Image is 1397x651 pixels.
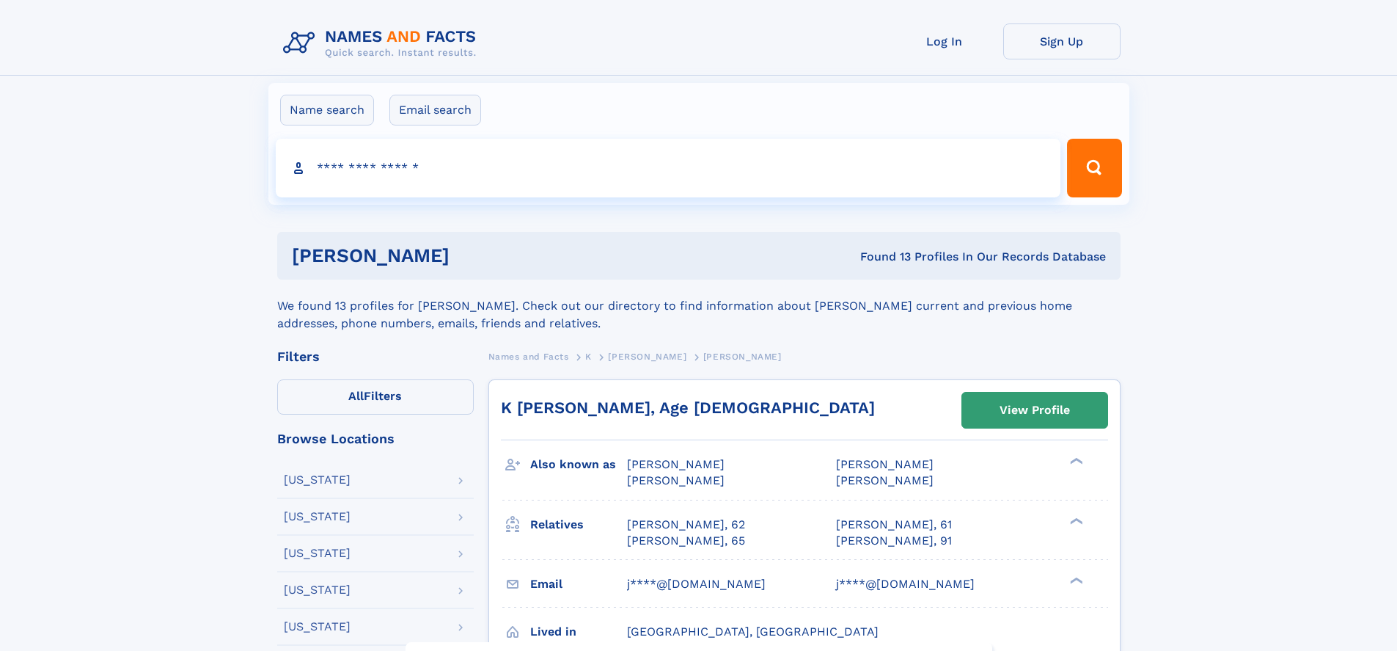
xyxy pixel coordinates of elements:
[1066,516,1084,525] div: ❯
[277,350,474,363] div: Filters
[280,95,374,126] label: Name search
[1003,23,1121,59] a: Sign Up
[284,584,351,596] div: [US_STATE]
[655,249,1106,265] div: Found 13 Profiles In Our Records Database
[530,452,627,477] h3: Also known as
[627,533,745,549] a: [PERSON_NAME], 65
[886,23,1003,59] a: Log In
[1066,575,1084,585] div: ❯
[608,352,686,362] span: [PERSON_NAME]
[292,247,655,265] h1: [PERSON_NAME]
[962,393,1107,428] a: View Profile
[284,621,351,633] div: [US_STATE]
[836,533,952,549] a: [PERSON_NAME], 91
[276,139,1061,197] input: search input
[627,473,725,487] span: [PERSON_NAME]
[488,347,569,365] a: Names and Facts
[608,347,686,365] a: [PERSON_NAME]
[277,23,488,63] img: Logo Names and Facts
[836,517,952,533] a: [PERSON_NAME], 61
[530,619,627,644] h3: Lived in
[277,432,474,445] div: Browse Locations
[836,473,934,487] span: [PERSON_NAME]
[389,95,481,126] label: Email search
[627,625,879,639] span: [GEOGRAPHIC_DATA], [GEOGRAPHIC_DATA]
[1066,457,1084,466] div: ❯
[277,280,1121,332] div: We found 13 profiles for [PERSON_NAME]. Check out our directory to find information about [PERSON...
[1000,393,1070,427] div: View Profile
[530,512,627,537] h3: Relatives
[284,474,351,486] div: [US_STATE]
[284,511,351,523] div: [US_STATE]
[703,352,782,362] span: [PERSON_NAME]
[530,572,627,597] h3: Email
[627,517,745,533] a: [PERSON_NAME], 62
[627,457,725,471] span: [PERSON_NAME]
[585,352,592,362] span: K
[277,379,474,415] label: Filters
[1067,139,1121,197] button: Search Button
[284,548,351,559] div: [US_STATE]
[836,457,934,471] span: [PERSON_NAME]
[501,399,875,417] a: K [PERSON_NAME], Age [DEMOGRAPHIC_DATA]
[585,347,592,365] a: K
[348,389,364,403] span: All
